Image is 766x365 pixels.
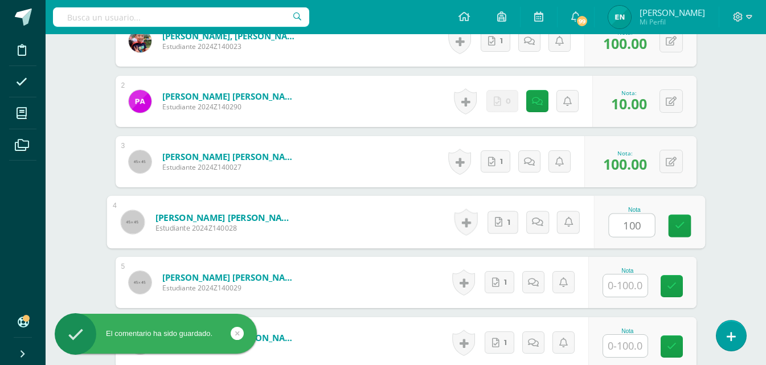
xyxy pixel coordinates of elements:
div: Nota [608,207,660,213]
img: 45x45 [129,150,151,173]
a: [PERSON_NAME] [PERSON_NAME] [162,151,299,162]
img: 3e006ecc6661ac28437bf49753170d16.png [129,30,151,52]
span: Estudiante 2024Z140027 [162,162,299,172]
span: 1 [507,211,510,233]
span: Estudiante 2024Z140290 [162,102,299,112]
span: 99 [576,15,588,27]
img: 45x45 [129,271,151,294]
input: Busca un usuario... [53,7,309,27]
span: 100.00 [603,154,647,174]
a: 1 [485,331,514,354]
div: El comentario ha sido guardado. [55,329,257,339]
span: 100.00 [603,34,647,53]
a: [PERSON_NAME], [PERSON_NAME] [162,30,299,42]
a: [PERSON_NAME] [PERSON_NAME] [162,272,299,283]
a: [PERSON_NAME] [PERSON_NAME] [162,91,299,102]
a: 1 [481,150,510,173]
span: 1 [504,272,507,293]
span: Estudiante 2024Z140029 [162,283,299,293]
a: 1 [485,271,514,293]
img: 45x45 [121,210,144,233]
span: Mi Perfil [640,17,705,27]
input: 0-100.0 [603,335,648,357]
a: 1 [481,30,510,52]
span: 1 [500,30,503,51]
img: 00bc85849806240248e66f61f9775644.png [608,6,631,28]
span: 1 [504,332,507,353]
input: 0-100.0 [609,214,654,237]
div: Nota: [603,149,647,157]
span: 10.00 [611,94,647,113]
div: Nota: [611,89,647,97]
img: 4a6f2a2a67bbbb7a0c3c1fa5ffa08786.png [129,90,151,113]
span: 0 [506,91,511,112]
span: 1 [500,151,503,172]
div: Nota [603,268,653,274]
div: Nota [603,328,653,334]
a: [PERSON_NAME] [PERSON_NAME] [155,211,296,223]
span: [PERSON_NAME] [640,7,705,18]
span: Estudiante 2024Z140023 [162,42,299,51]
a: 1 [487,211,518,233]
span: Estudiante 2024Z140028 [155,223,296,233]
input: 0-100.0 [603,274,648,297]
